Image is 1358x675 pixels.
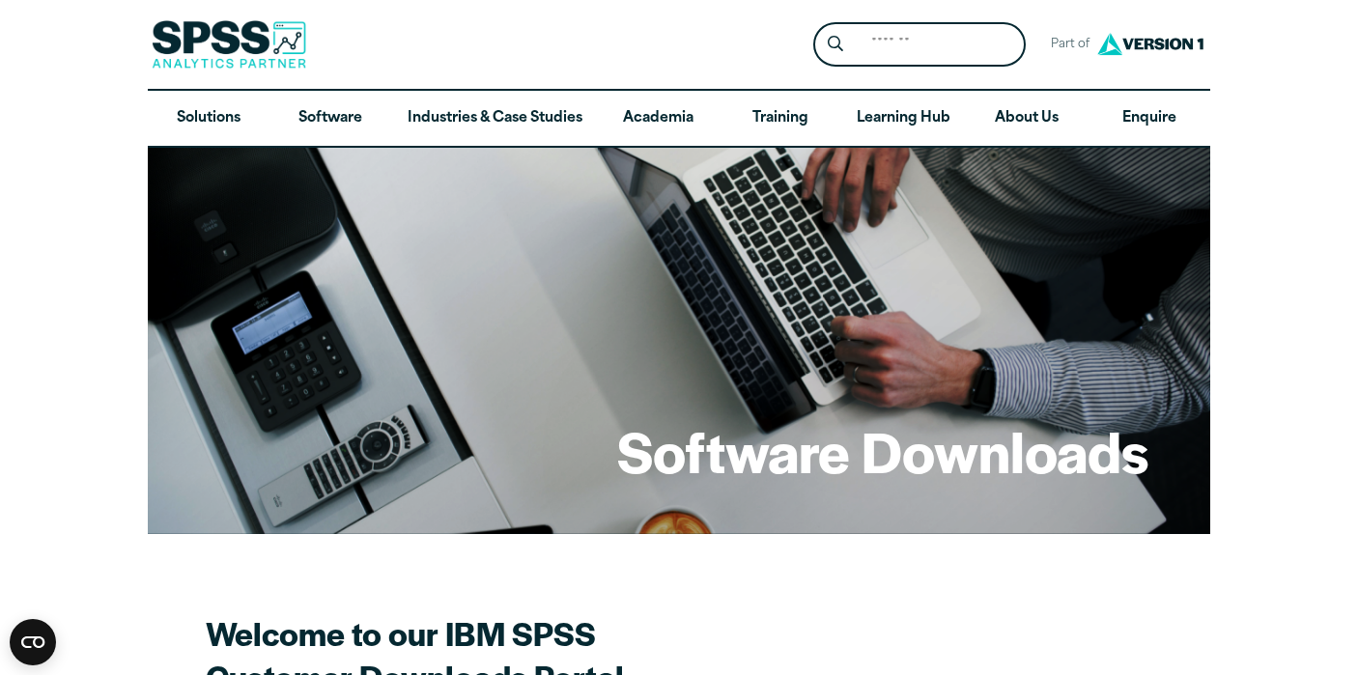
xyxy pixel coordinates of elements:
[828,36,843,52] svg: Search magnifying glass icon
[598,91,720,147] a: Academia
[152,20,306,69] img: SPSS Analytics Partner
[392,91,598,147] a: Industries & Case Studies
[1092,26,1208,62] img: Version1 Logo
[269,91,391,147] a: Software
[148,91,269,147] a: Solutions
[818,27,854,63] button: Search magnifying glass icon
[841,91,966,147] a: Learning Hub
[10,619,56,665] button: Open CMP widget
[966,91,1088,147] a: About Us
[617,413,1148,489] h1: Software Downloads
[720,91,841,147] a: Training
[813,22,1026,68] form: Site Header Search Form
[1041,31,1092,59] span: Part of
[148,91,1210,147] nav: Desktop version of site main menu
[1089,91,1210,147] a: Enquire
